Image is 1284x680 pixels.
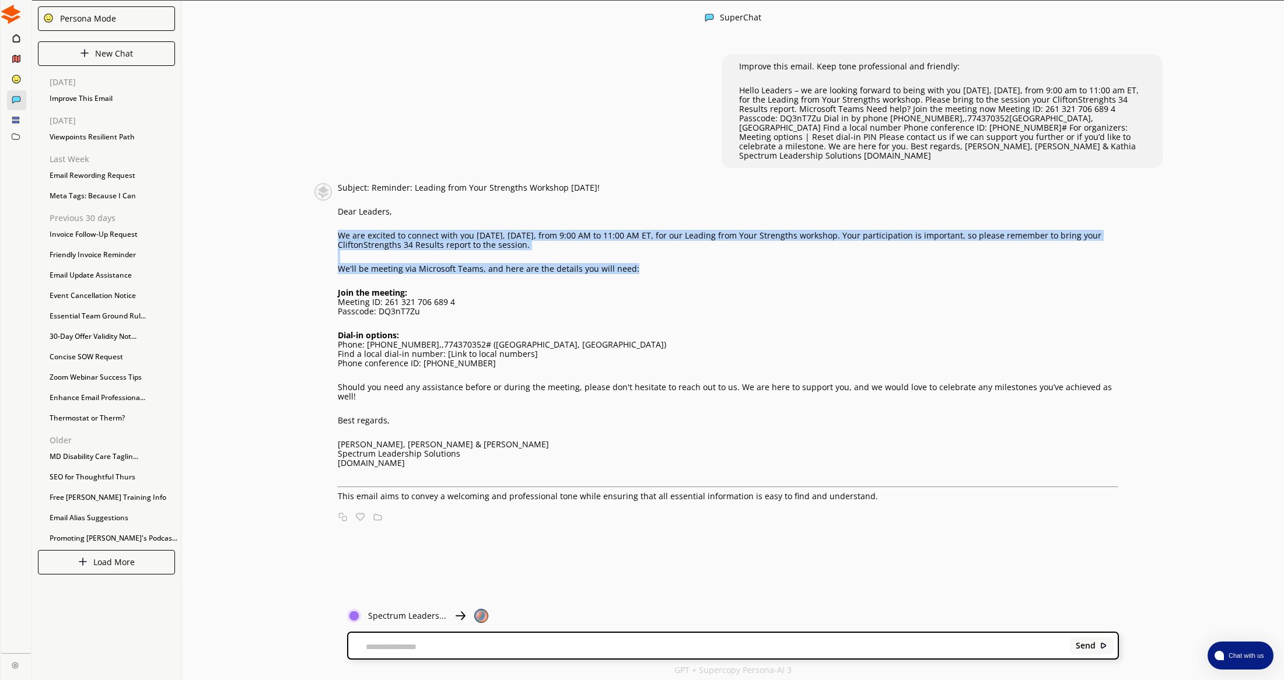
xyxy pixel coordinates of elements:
[474,609,488,623] img: Close
[44,226,181,243] div: Invoice Follow-Up Request
[338,416,1119,425] p: Best regards,
[56,14,116,23] div: Persona Mode
[44,489,181,506] div: Free [PERSON_NAME] Training Info
[356,513,365,521] img: Favorite
[338,449,1119,458] p: Spectrum Leadership Solutions
[44,409,181,427] div: Thermostat or Therm?
[338,349,1119,359] p: Find a local dial-in number: [Link to local numbers]
[338,513,347,521] img: Copy
[44,369,181,386] div: Zoom Webinar Success Tips
[44,307,181,325] div: Essential Team Ground Rul...
[44,128,181,146] div: Viewpoints Resilient Path
[50,78,181,87] p: [DATE]
[373,513,382,521] img: Save
[338,383,1119,401] p: Should you need any assistance before or during the meeting, please don't hesitate to reach out t...
[705,13,714,22] img: Close
[50,155,181,164] p: Last Week
[44,246,181,264] div: Friendly Invoice Reminder
[1224,651,1266,660] span: Chat with us
[338,264,1119,274] p: We'll be meeting via Microsoft Teams, and here are the details you will need:
[44,90,181,107] div: Improve This Email
[739,62,1145,71] p: Improve this email. Keep tone professional and friendly:
[453,609,467,623] img: Close
[338,359,1119,368] p: Phone conference ID: [PHONE_NUMBER]
[44,287,181,304] div: Event Cancellation Notice
[44,468,181,486] div: SEO for Thoughtful Thurs
[338,183,1119,192] p: Subject: Reminder: Leading from Your Strengths Workshop [DATE]!
[338,492,1119,501] p: This email aims to convey a welcoming and professional tone while ensuring that all essential inf...
[44,187,181,205] div: Meta Tags: Because I Can
[44,530,181,547] div: Promoting [PERSON_NAME]'s Podcas...
[44,328,181,345] div: 30-Day Offer Validity Not...
[338,287,407,298] strong: Join the meeting:
[720,13,761,24] div: SuperChat
[1208,642,1273,670] button: atlas-launcher
[338,457,405,468] a: [DOMAIN_NAME]
[338,307,1119,316] p: Passcode: DQ3nT7Zu
[80,48,89,58] img: Close
[338,440,1119,449] p: [PERSON_NAME], [PERSON_NAME] & [PERSON_NAME]
[368,611,446,621] p: Spectrum Leaders...
[93,558,135,567] p: Load More
[338,297,1119,307] p: Meeting ID: 261 321 706 689 4
[338,340,1119,349] p: Phone: [PHONE_NUMBER],,774370352# ([GEOGRAPHIC_DATA], [GEOGRAPHIC_DATA])
[1076,641,1096,650] b: Send
[338,330,399,341] strong: Dial-in options:
[78,557,88,566] img: Close
[44,267,181,284] div: Email Update Assistance
[50,436,181,445] p: Older
[50,213,181,223] p: Previous 30 days
[44,509,181,527] div: Email Alias Suggestions
[43,13,54,23] img: Close
[1,5,20,24] img: Close
[1,653,31,674] a: Close
[44,389,181,406] div: Enhance Email Professiona...
[338,231,1119,250] p: We are excited to connect with you [DATE], [DATE], from 9:00 AM to 11:00 AM ET, for our Leading f...
[44,167,181,184] div: Email Rewording Request
[50,116,181,125] p: [DATE]
[44,448,181,465] div: MD Disability Care Taglin...
[674,665,792,675] p: GPT + Supercopy Persona-AI 3
[44,348,181,366] div: Concise SOW Request
[1100,642,1108,650] img: Close
[95,49,133,58] p: New Chat
[12,661,19,668] img: Close
[739,86,1145,160] p: Hello Leaders – we are looking forward to being with you [DATE], [DATE], from 9:00 am to 11:00 am...
[314,183,332,201] img: Close
[347,609,361,623] img: Close
[338,207,1119,216] p: Dear Leaders,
